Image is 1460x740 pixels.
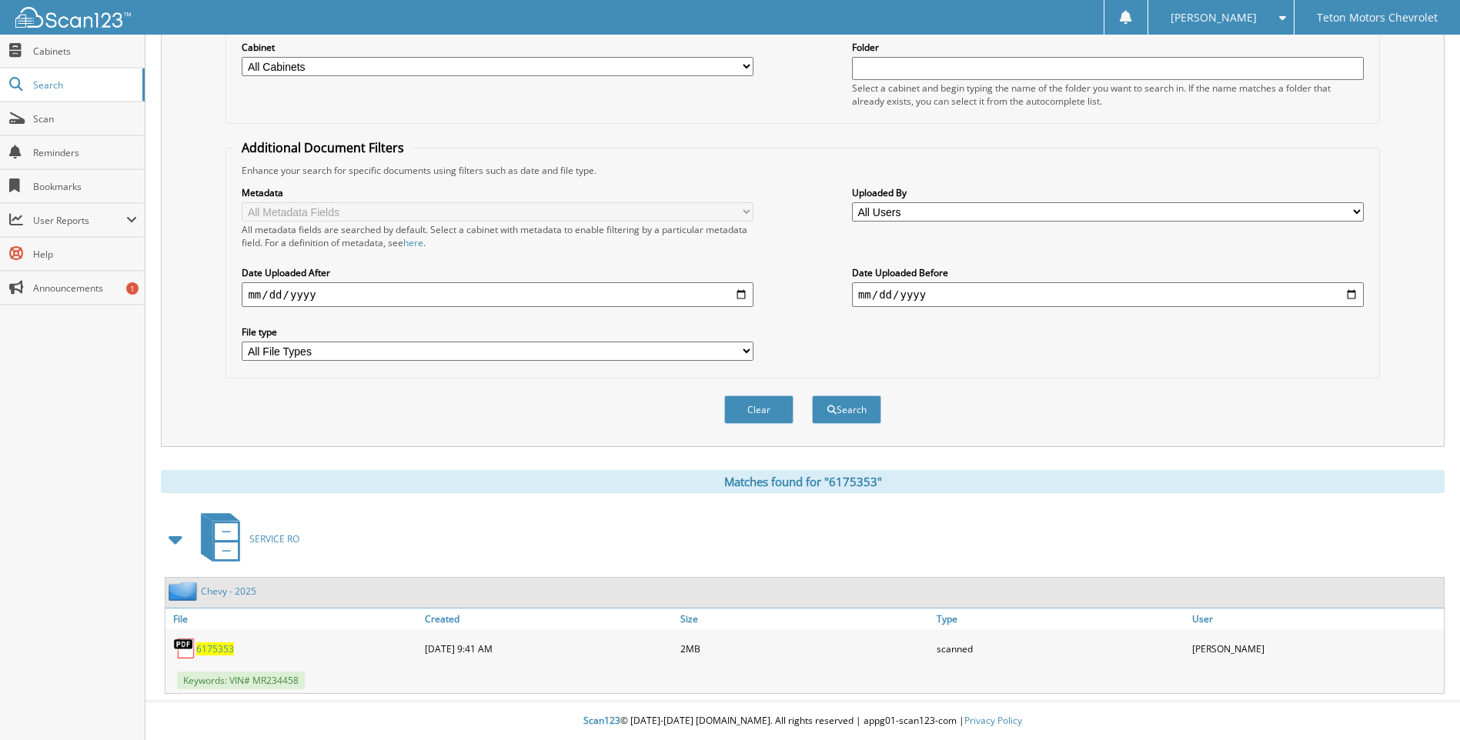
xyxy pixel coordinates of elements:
span: Scan123 [583,714,620,727]
span: Cabinets [33,45,137,58]
div: [DATE] 9:41 AM [421,633,677,664]
a: SERVICE RO [192,508,299,569]
a: File [165,608,421,629]
label: File type [242,325,753,338]
label: Cabinet [242,41,753,54]
span: Help [33,248,137,261]
span: Announcements [33,282,137,295]
a: 6175353 [196,642,234,655]
div: Matches found for "6175353" [161,470,1445,493]
span: User Reports [33,214,126,227]
span: Search [33,78,135,92]
div: 2MB [677,633,932,664]
a: Created [421,608,677,629]
span: SERVICE RO [249,532,299,545]
span: Reminders [33,146,137,159]
input: end [852,282,1364,307]
span: Scan [33,112,137,125]
div: 1 [126,282,139,295]
div: Select a cabinet and begin typing the name of the folder you want to search in. If the name match... [852,82,1364,108]
span: Keywords: VIN# MR234458 [177,672,305,689]
button: Clear [724,395,793,424]
label: Date Uploaded After [242,266,753,279]
div: scanned [933,633,1188,664]
span: [PERSON_NAME] [1171,13,1257,22]
img: scan123-logo-white.svg [15,7,131,28]
input: start [242,282,753,307]
img: folder2.png [169,582,201,601]
a: Type [933,608,1188,629]
label: Folder [852,41,1364,54]
span: Teton Motors Chevrolet [1317,13,1438,22]
label: Date Uploaded Before [852,266,1364,279]
legend: Additional Document Filters [234,139,412,156]
iframe: Chat Widget [1383,666,1460,740]
button: Search [812,395,881,424]
a: Privacy Policy [964,714,1022,727]
img: PDF.png [173,637,196,660]
a: Chevy - 2025 [201,585,256,598]
div: © [DATE]-[DATE] [DOMAIN_NAME]. All rights reserved | appg01-scan123-com | [145,702,1460,740]
label: Metadata [242,186,753,199]
label: Uploaded By [852,186,1364,199]
div: Enhance your search for specific documents using filters such as date and file type. [234,164,1371,177]
span: Bookmarks [33,180,137,193]
a: User [1188,608,1444,629]
a: here [403,236,423,249]
a: Size [677,608,932,629]
div: All metadata fields are searched by default. Select a cabinet with metadata to enable filtering b... [242,223,753,249]
div: [PERSON_NAME] [1188,633,1444,664]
